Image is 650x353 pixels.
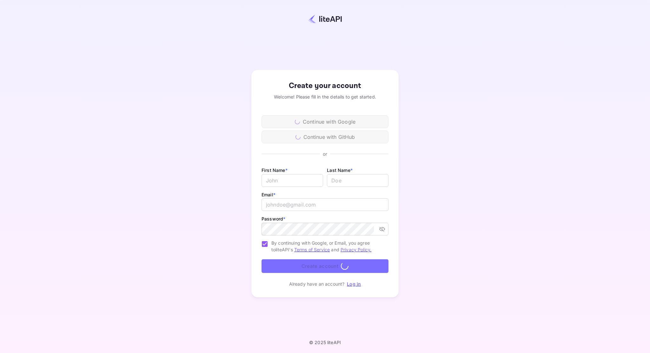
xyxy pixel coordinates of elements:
[262,131,388,143] div: Continue with GitHub
[262,93,388,100] div: Welcome! Please fill in the details to get started.
[262,198,388,211] input: johndoe@gmail.com
[294,247,330,252] a: Terms of Service
[262,174,323,187] input: John
[262,216,285,221] label: Password
[309,340,341,345] p: © 2025 liteAPI
[271,240,383,253] span: By continuing with Google, or Email, you agree to liteAPI's and
[341,247,371,252] a: Privacy Policy.
[327,174,388,187] input: Doe
[262,80,388,92] div: Create your account
[289,281,345,287] p: Already have an account?
[262,192,275,197] label: Email
[308,14,342,24] img: liteapi
[347,281,361,287] a: Log in
[262,167,288,173] label: First Name
[376,223,388,235] button: toggle password visibility
[262,115,388,128] div: Continue with Google
[327,167,353,173] label: Last Name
